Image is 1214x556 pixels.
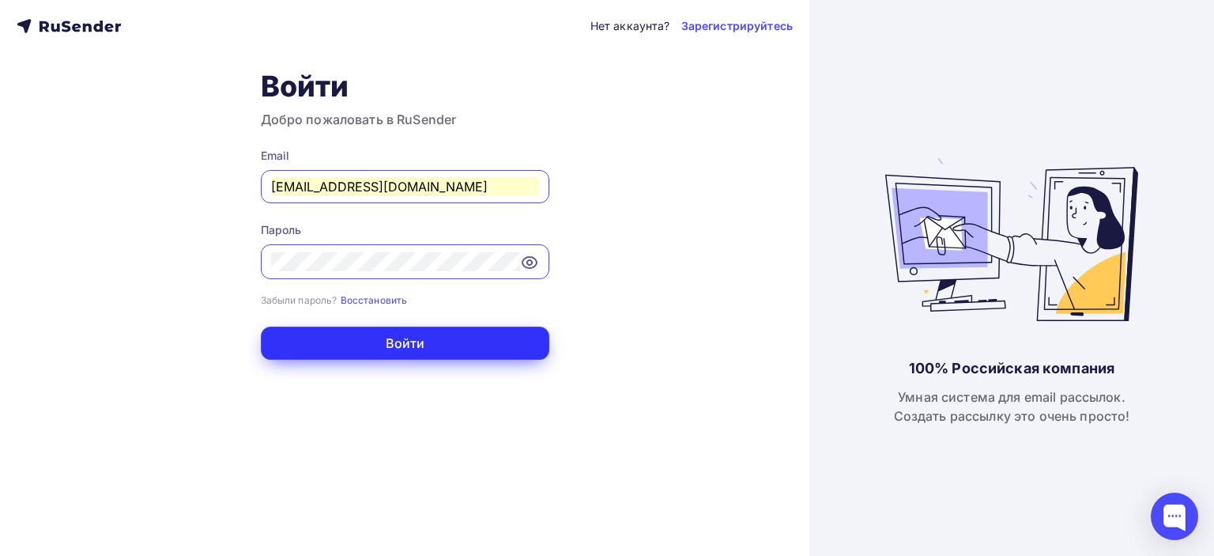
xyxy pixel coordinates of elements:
div: Email [261,148,549,164]
input: Укажите свой email [271,177,539,196]
div: Нет аккаунта? [590,18,670,34]
small: Восстановить [341,294,408,306]
div: 100% Российская компания [909,359,1114,378]
h3: Добро пожаловать в RuSender [261,110,549,129]
a: Зарегистрируйтесь [681,18,793,34]
small: Забыли пароль? [261,294,337,306]
a: Восстановить [341,293,408,306]
div: Пароль [261,222,549,238]
button: Войти [261,327,549,360]
h1: Войти [261,69,549,104]
div: Умная система для email рассылок. Создать рассылку это очень просто! [894,388,1130,426]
